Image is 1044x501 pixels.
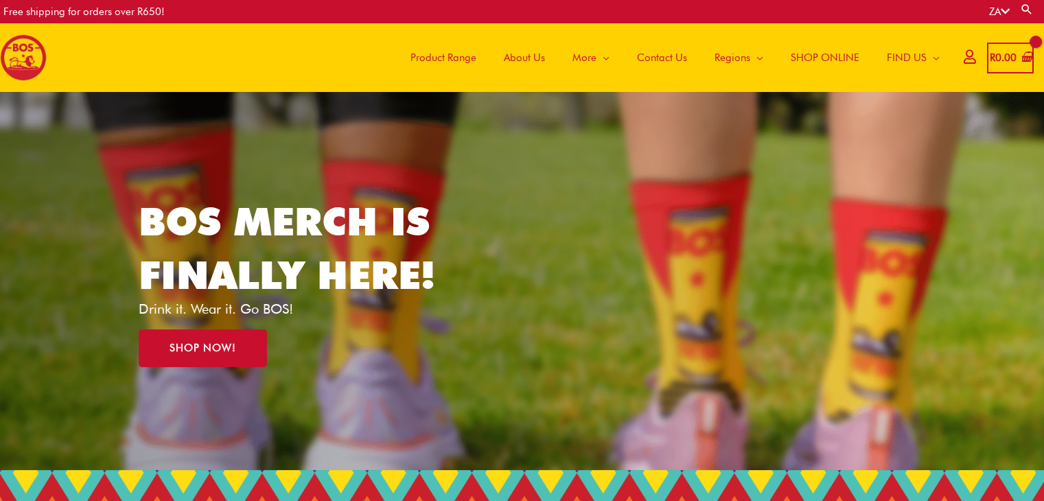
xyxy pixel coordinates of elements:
p: Drink it. Wear it. Go BOS! [139,302,456,316]
span: About Us [504,37,545,78]
a: More [559,23,623,92]
span: SHOP NOW! [170,343,236,353]
span: R [990,51,995,64]
span: SHOP ONLINE [791,37,859,78]
a: Regions [701,23,777,92]
a: View Shopping Cart, empty [987,43,1034,73]
a: About Us [490,23,559,92]
bdi: 0.00 [990,51,1017,64]
span: FIND US [887,37,927,78]
span: More [572,37,596,78]
nav: Site Navigation [386,23,953,92]
span: Regions [715,37,750,78]
a: ZA [989,5,1010,18]
a: Product Range [397,23,490,92]
a: Search button [1020,3,1034,16]
a: SHOP NOW! [139,329,267,367]
a: SHOP ONLINE [777,23,873,92]
span: Contact Us [637,37,687,78]
a: BOS MERCH IS FINALLY HERE! [139,198,435,298]
span: Product Range [410,37,476,78]
a: Contact Us [623,23,701,92]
